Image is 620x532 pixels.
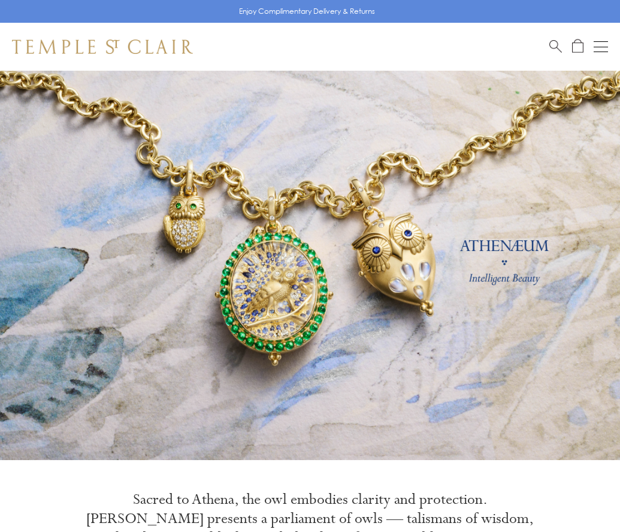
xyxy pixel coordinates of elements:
button: Open navigation [594,40,608,54]
p: Enjoy Complimentary Delivery & Returns [239,5,375,17]
a: Search [549,39,562,54]
a: Open Shopping Bag [572,39,583,54]
img: Temple St. Clair [12,40,193,54]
